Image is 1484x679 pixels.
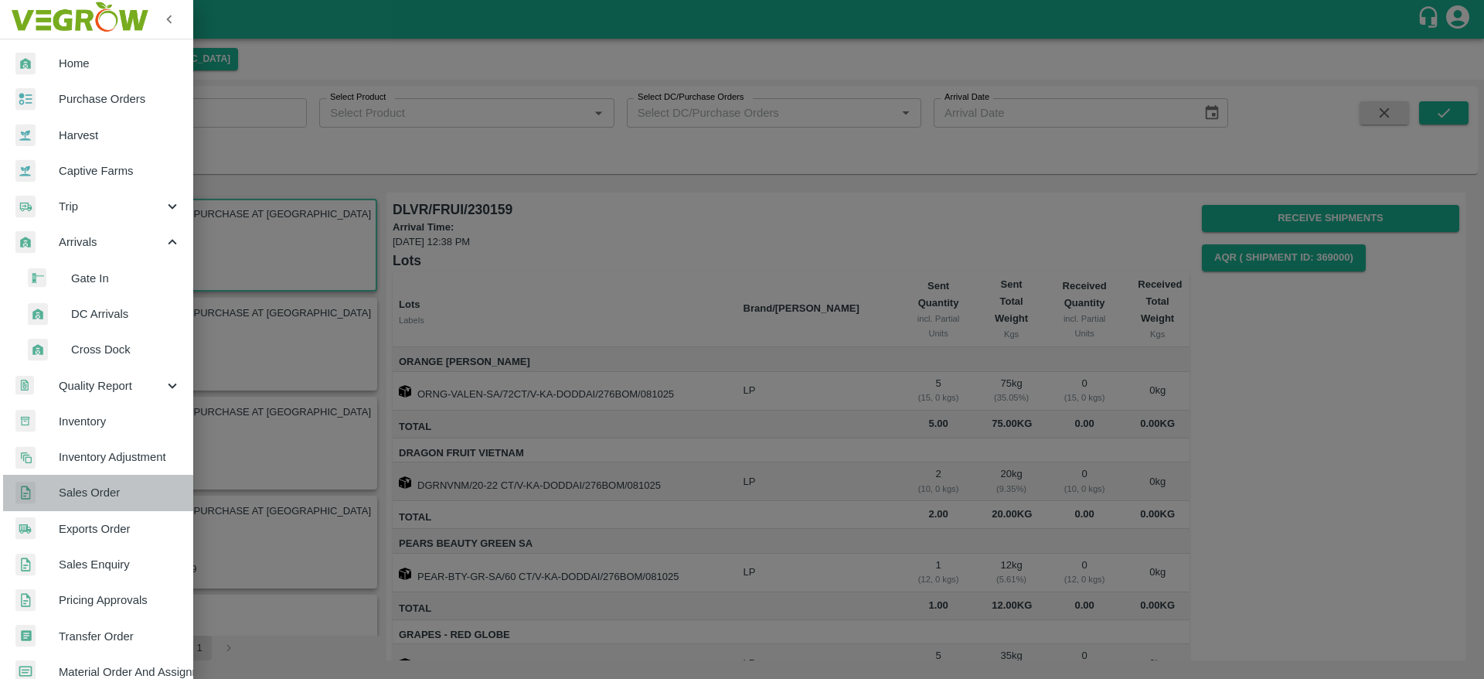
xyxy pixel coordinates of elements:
[59,484,181,501] span: Sales Order
[15,625,36,647] img: whTransfer
[59,413,181,430] span: Inventory
[59,55,181,72] span: Home
[15,231,36,254] img: whArrival
[15,517,36,540] img: shipments
[28,268,46,288] img: gatein
[15,446,36,469] img: inventory
[15,376,34,395] img: qualityReport
[15,124,36,147] img: harvest
[59,90,181,107] span: Purchase Orders
[12,332,193,367] a: whArrivalCross Dock
[15,482,36,504] img: sales
[15,159,36,183] img: harvest
[15,410,36,432] img: whInventory
[71,305,181,322] span: DC Arrivals
[15,554,36,576] img: sales
[59,162,181,179] span: Captive Farms
[15,196,36,218] img: delivery
[59,592,181,609] span: Pricing Approvals
[12,261,193,296] a: gateinGate In
[59,628,181,645] span: Transfer Order
[12,296,193,332] a: whArrivalDC Arrivals
[15,53,36,75] img: whArrival
[59,449,181,466] span: Inventory Adjustment
[15,589,36,612] img: sales
[28,339,48,361] img: whArrival
[59,520,181,537] span: Exports Order
[59,377,164,394] span: Quality Report
[59,556,181,573] span: Sales Enquiry
[59,234,164,251] span: Arrivals
[59,198,164,215] span: Trip
[71,270,181,287] span: Gate In
[28,303,48,326] img: whArrival
[71,341,181,358] span: Cross Dock
[15,88,36,111] img: reciept
[59,127,181,144] span: Harvest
